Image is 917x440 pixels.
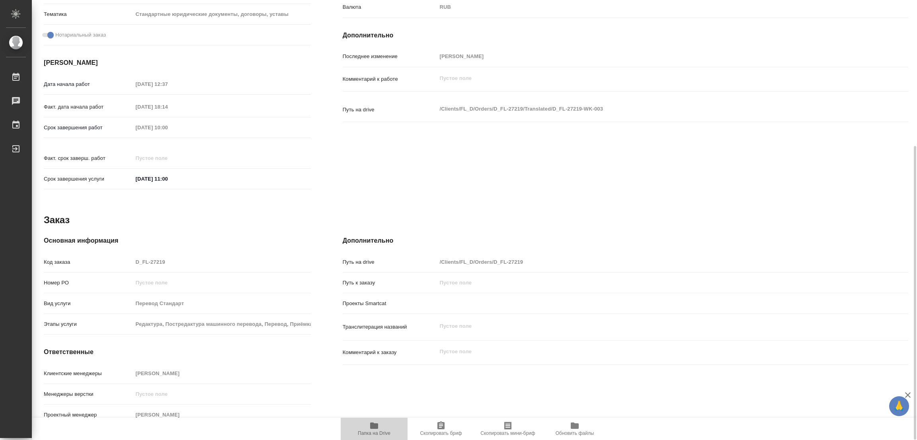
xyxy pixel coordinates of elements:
[343,323,437,331] p: Транслитерация названий
[556,430,594,436] span: Обновить файлы
[133,101,203,113] input: Пустое поле
[44,214,70,226] h2: Заказ
[358,430,390,436] span: Папка на Drive
[44,154,133,162] p: Факт. срок заверш. работ
[133,409,311,421] input: Пустое поле
[44,124,133,132] p: Срок завершения работ
[44,80,133,88] p: Дата начала работ
[341,418,408,440] button: Папка на Drive
[44,300,133,308] p: Вид услуги
[343,236,908,245] h4: Дополнительно
[55,31,106,39] span: Нотариальный заказ
[133,298,311,309] input: Пустое поле
[133,152,203,164] input: Пустое поле
[44,370,133,378] p: Клиентские менеджеры
[44,103,133,111] p: Факт. дата начала работ
[133,277,311,288] input: Пустое поле
[343,75,437,83] p: Комментарий к работе
[474,418,541,440] button: Скопировать мини-бриф
[343,31,908,40] h4: Дополнительно
[480,430,535,436] span: Скопировать мини-бриф
[437,256,861,268] input: Пустое поле
[44,58,311,68] h4: [PERSON_NAME]
[133,122,203,133] input: Пустое поле
[437,277,861,288] input: Пустое поле
[420,430,462,436] span: Скопировать бриф
[892,398,906,415] span: 🙏
[133,368,311,379] input: Пустое поле
[343,300,437,308] p: Проекты Smartcat
[133,78,203,90] input: Пустое поле
[44,175,133,183] p: Срок завершения услуги
[343,53,437,60] p: Последнее изменение
[44,10,133,18] p: Тематика
[44,236,311,245] h4: Основная информация
[44,390,133,398] p: Менеджеры верстки
[437,51,861,62] input: Пустое поле
[44,258,133,266] p: Код заказа
[343,348,437,356] p: Комментарий к заказу
[133,256,311,268] input: Пустое поле
[541,418,608,440] button: Обновить файлы
[44,320,133,328] p: Этапы услуги
[437,0,861,14] div: RUB
[437,102,861,116] textarea: /Clients/FL_D/Orders/D_FL-27219/Translated/D_FL-27219-WK-003
[133,388,311,400] input: Пустое поле
[343,279,437,287] p: Путь к заказу
[133,318,311,330] input: Пустое поле
[343,258,437,266] p: Путь на drive
[343,106,437,114] p: Путь на drive
[44,279,133,287] p: Номер РО
[44,347,311,357] h4: Ответственные
[343,3,437,11] p: Валюта
[133,8,311,21] div: Стандартные юридические документы, договоры, уставы
[408,418,474,440] button: Скопировать бриф
[889,396,909,416] button: 🙏
[44,411,133,419] p: Проектный менеджер
[133,173,203,185] input: ✎ Введи что-нибудь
